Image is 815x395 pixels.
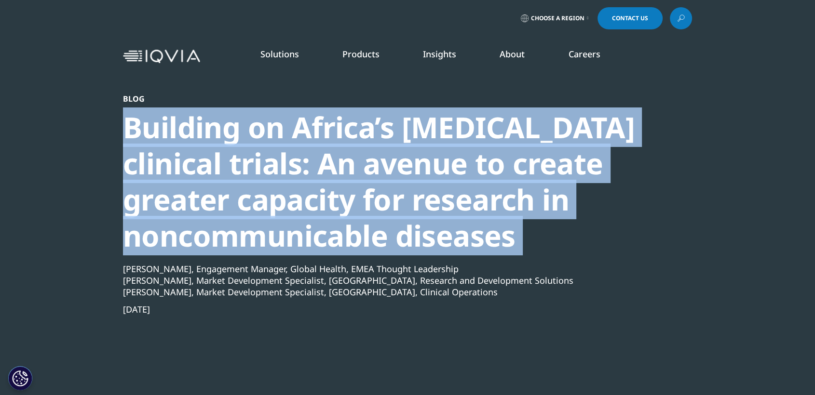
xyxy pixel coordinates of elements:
[123,94,640,104] div: Blog
[123,50,200,64] img: IQVIA Healthcare Information Technology and Pharma Clinical Research Company
[568,48,600,60] a: Careers
[500,48,525,60] a: About
[531,14,584,22] span: Choose a Region
[342,48,380,60] a: Products
[123,109,640,254] div: Building on Africa’s [MEDICAL_DATA] clinical trials: An avenue to create greater capacity for res...
[123,303,640,315] div: [DATE]
[423,48,456,60] a: Insights
[204,34,692,79] nav: Primary
[8,366,32,390] button: Cookie Settings
[123,263,640,275] div: [PERSON_NAME], Engagement Manager, Global Health, EMEA Thought Leadership
[260,48,299,60] a: Solutions
[123,286,640,298] div: [PERSON_NAME], Market Development Specialist, [GEOGRAPHIC_DATA], Clinical Operations
[123,275,640,286] div: [PERSON_NAME], Market Development Specialist, [GEOGRAPHIC_DATA], Research and Development Solutions
[612,15,648,21] span: Contact Us
[598,7,663,29] a: Contact Us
